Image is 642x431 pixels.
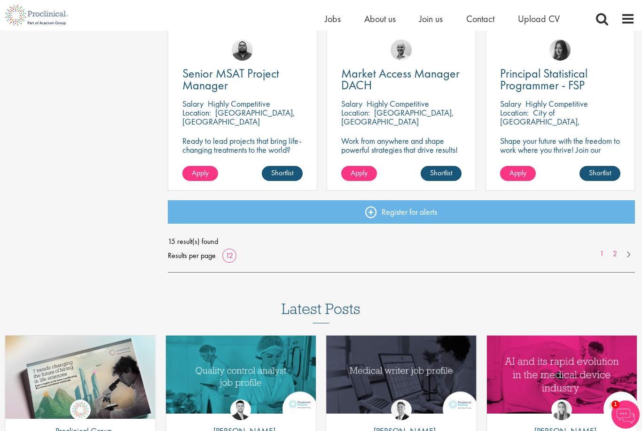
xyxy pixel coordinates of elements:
[341,136,462,172] p: Work from anywhere and shape powerful strategies that drive results! Enjoy the freedom of remote ...
[500,107,580,136] p: City of [GEOGRAPHIC_DATA], [GEOGRAPHIC_DATA]
[182,107,211,118] span: Location:
[595,249,609,259] a: 1
[500,68,620,91] a: Principal Statistical Programmer - FSP
[182,107,295,127] p: [GEOGRAPHIC_DATA], [GEOGRAPHIC_DATA]
[232,39,253,61] img: Ashley Bennett
[391,39,412,61] img: Jake Robinson
[182,98,204,109] span: Salary
[421,166,462,181] a: Shortlist
[518,13,560,25] a: Upload CV
[500,107,529,118] span: Location:
[611,400,619,408] span: 1
[182,166,218,181] a: Apply
[500,136,620,181] p: Shape your future with the freedom to work where you thrive! Join our pharmaceutical client with ...
[419,13,443,25] a: Join us
[341,107,454,127] p: [GEOGRAPHIC_DATA], [GEOGRAPHIC_DATA]
[5,336,156,419] a: Link to a post
[326,336,477,414] img: Medical writer job profile
[166,336,316,419] a: Link to a post
[166,336,316,414] img: quality control analyst job profile
[262,166,303,181] a: Shortlist
[5,336,156,420] img: Proclinical: Life sciences hiring trends report 2025
[391,400,412,420] img: George Watson
[70,400,91,420] img: Proclinical Group
[487,336,637,419] a: Link to a post
[341,166,377,181] a: Apply
[230,400,251,420] img: Joshua Godden
[326,336,477,419] a: Link to a post
[341,107,370,118] span: Location:
[509,168,526,178] span: Apply
[168,200,635,224] a: Register for alerts
[549,39,571,61] img: Heidi Hennigan
[182,68,303,91] a: Senior MSAT Project Manager
[341,68,462,91] a: Market Access Manager DACH
[192,168,209,178] span: Apply
[500,65,587,93] span: Principal Statistical Programmer - FSP
[551,400,572,420] img: Hannah Burke
[500,166,536,181] a: Apply
[487,336,637,414] img: AI and Its Impact on the Medical Device Industry | Proclinical
[500,98,521,109] span: Salary
[222,251,236,260] a: 12
[182,136,303,181] p: Ready to lead projects that bring life-changing treatments to the world? Join our client at the f...
[325,13,341,25] a: Jobs
[525,98,588,109] p: Highly Competitive
[208,98,270,109] p: Highly Competitive
[182,65,279,93] span: Senior MSAT Project Manager
[282,301,360,323] h3: Latest Posts
[364,13,396,25] a: About us
[579,166,620,181] a: Shortlist
[466,13,494,25] a: Contact
[608,249,622,259] a: 2
[168,235,635,249] span: 15 result(s) found
[168,249,216,263] span: Results per page
[351,168,368,178] span: Apply
[367,98,429,109] p: Highly Competitive
[341,65,460,93] span: Market Access Manager DACH
[341,98,362,109] span: Salary
[611,400,640,429] img: Chatbot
